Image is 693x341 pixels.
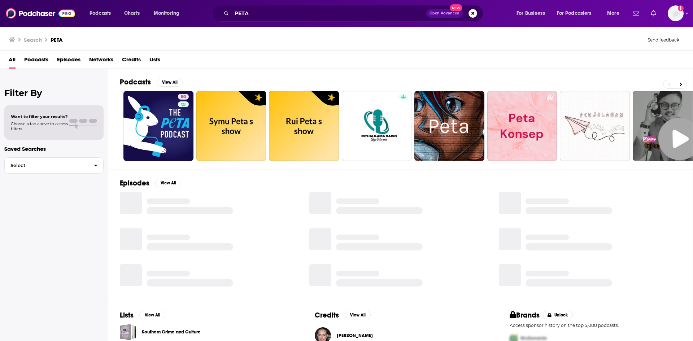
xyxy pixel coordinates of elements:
[149,54,160,69] a: Lists
[426,9,463,18] button: Open AdvancedNew
[6,6,75,20] img: Podchaser - Follow, Share and Rate Podcasts
[9,54,16,69] a: All
[557,8,592,18] span: For Podcasters
[155,179,181,187] button: View All
[648,7,659,19] a: Show notifications dropdown
[542,311,573,319] button: Unlock
[149,8,189,19] button: open menu
[668,5,684,21] button: Show profile menu
[120,311,165,320] a: ListsView All
[157,78,183,87] button: View All
[4,145,104,152] p: Saved Searches
[119,8,144,19] a: Charts
[24,36,42,43] h3: Search
[181,93,186,101] span: 50
[607,8,619,18] span: More
[219,5,490,22] div: Search podcasts, credits, & more...
[142,328,201,336] a: Southern Crime and Culture
[510,323,681,328] p: Access sponsor history on the top 5,000 podcasts.
[139,311,165,319] button: View All
[552,8,602,19] button: open menu
[11,121,68,131] span: Choose a tab above to access filters.
[668,5,684,21] img: User Profile
[120,78,151,87] h2: Podcasts
[178,94,189,100] a: 50
[678,5,684,11] svg: Add a profile image
[154,8,179,18] span: Monitoring
[11,114,68,119] span: Want to filter your results?
[120,78,183,87] a: PodcastsView All
[4,88,104,98] h2: Filter By
[4,157,104,174] button: Select
[51,36,63,43] h3: PETA
[602,8,628,19] button: open menu
[89,54,113,69] a: Networks
[510,311,540,320] h2: Brands
[337,333,373,338] span: [PERSON_NAME]
[668,5,684,21] span: Logged in as WesBurdett
[345,311,371,319] button: View All
[630,7,642,19] a: Show notifications dropdown
[84,8,120,19] button: open menu
[511,8,554,19] button: open menu
[337,333,373,338] a: Peta Murgatroyd
[57,54,80,69] a: Episodes
[123,91,193,161] a: 50
[315,311,371,320] a: CreditsView All
[90,8,111,18] span: Podcasts
[517,8,545,18] span: For Business
[120,179,149,188] h2: Episodes
[645,37,681,43] button: Send feedback
[120,311,134,320] h2: Lists
[430,12,459,15] span: Open Advanced
[120,179,181,188] a: EpisodesView All
[232,8,426,19] input: Search podcasts, credits, & more...
[24,54,48,69] a: Podcasts
[5,163,88,168] span: Select
[315,311,339,320] h2: Credits
[450,4,463,11] span: New
[122,54,141,69] a: Credits
[120,324,136,340] a: Southern Crime and Culture
[124,8,140,18] span: Charts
